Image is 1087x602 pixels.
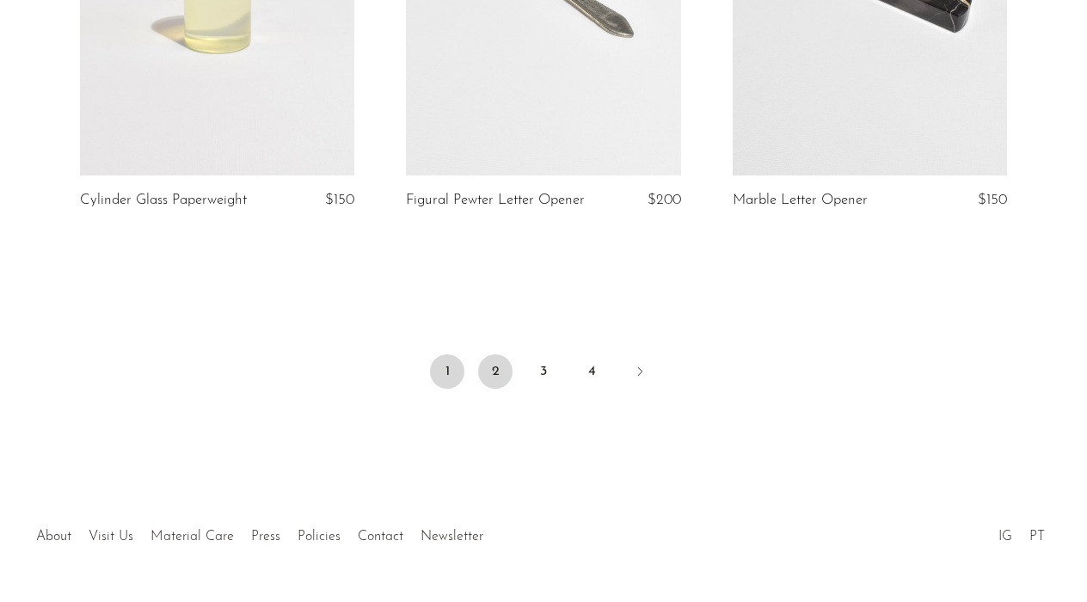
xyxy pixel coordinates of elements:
[978,193,1007,207] span: $150
[28,516,492,549] ul: Quick links
[251,530,280,544] a: Press
[36,530,71,544] a: About
[648,193,681,207] span: $200
[574,354,609,389] a: 4
[80,193,247,208] a: Cylinder Glass Paperweight
[150,530,234,544] a: Material Care
[298,530,341,544] a: Policies
[623,354,657,392] a: Next
[733,193,868,208] a: Marble Letter Opener
[430,354,464,389] span: 1
[990,516,1053,549] ul: Social Medias
[325,193,354,207] span: $150
[526,354,561,389] a: 3
[406,193,585,208] a: Figural Pewter Letter Opener
[1029,530,1045,544] a: PT
[89,530,133,544] a: Visit Us
[998,530,1012,544] a: IG
[478,354,513,389] a: 2
[358,530,403,544] a: Contact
